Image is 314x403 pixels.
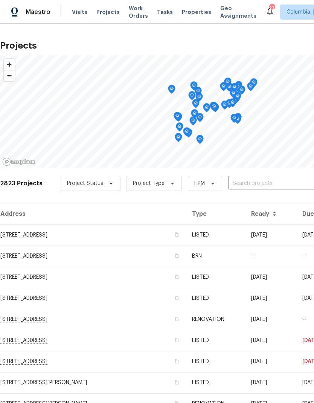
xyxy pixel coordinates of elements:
[235,83,242,95] div: Map marker
[235,81,242,93] div: Map marker
[245,267,296,288] td: [DATE]
[195,93,203,104] div: Map marker
[186,203,245,224] th: Type
[194,87,202,98] div: Map marker
[186,267,245,288] td: LISTED
[231,83,238,95] div: Map marker
[2,157,35,166] a: Mapbox homepage
[245,351,296,372] td: [DATE]
[196,113,204,125] div: Map marker
[226,99,233,111] div: Map marker
[190,81,198,93] div: Map marker
[220,5,256,20] span: Geo Assignments
[192,99,200,111] div: Map marker
[220,82,227,94] div: Map marker
[173,295,180,301] button: Copy Address
[230,89,237,101] div: Map marker
[229,98,236,110] div: Map marker
[186,224,245,246] td: LISTED
[173,337,180,343] button: Copy Address
[189,116,197,128] div: Map marker
[26,8,50,16] span: Maestro
[173,231,180,238] button: Copy Address
[173,358,180,365] button: Copy Address
[173,316,180,322] button: Copy Address
[186,288,245,309] td: LISTED
[4,59,15,70] button: Zoom in
[245,203,296,224] th: Ready
[245,309,296,330] td: [DATE]
[186,372,245,393] td: LISTED
[245,288,296,309] td: [DATE]
[173,273,180,280] button: Copy Address
[194,180,205,187] span: HPM
[221,101,229,112] div: Map marker
[245,372,296,393] td: [DATE]
[96,8,120,16] span: Projects
[230,114,238,125] div: Map marker
[72,8,87,16] span: Visits
[245,330,296,351] td: [DATE]
[173,252,180,259] button: Copy Address
[203,103,210,115] div: Map marker
[238,85,245,97] div: Map marker
[186,351,245,372] td: LISTED
[157,9,173,15] span: Tasks
[186,246,245,267] td: BRN
[186,309,245,330] td: RENOVATION
[173,379,180,386] button: Copy Address
[234,92,241,104] div: Map marker
[176,122,183,134] div: Map marker
[183,127,191,139] div: Map marker
[67,180,103,187] span: Project Status
[210,102,218,114] div: Map marker
[224,78,232,89] div: Map marker
[4,70,15,81] button: Zoom out
[129,5,148,20] span: Work Orders
[234,113,242,125] div: Map marker
[269,5,274,12] div: 23
[245,246,296,267] td: --
[250,78,258,90] div: Map marker
[196,135,204,147] div: Map marker
[247,82,255,94] div: Map marker
[188,91,196,103] div: Map marker
[186,330,245,351] td: LISTED
[245,224,296,246] td: [DATE]
[210,102,217,113] div: Map marker
[182,8,211,16] span: Properties
[175,133,182,145] div: Map marker
[191,109,198,121] div: Map marker
[133,180,165,187] span: Project Type
[168,85,175,96] div: Map marker
[174,112,181,124] div: Map marker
